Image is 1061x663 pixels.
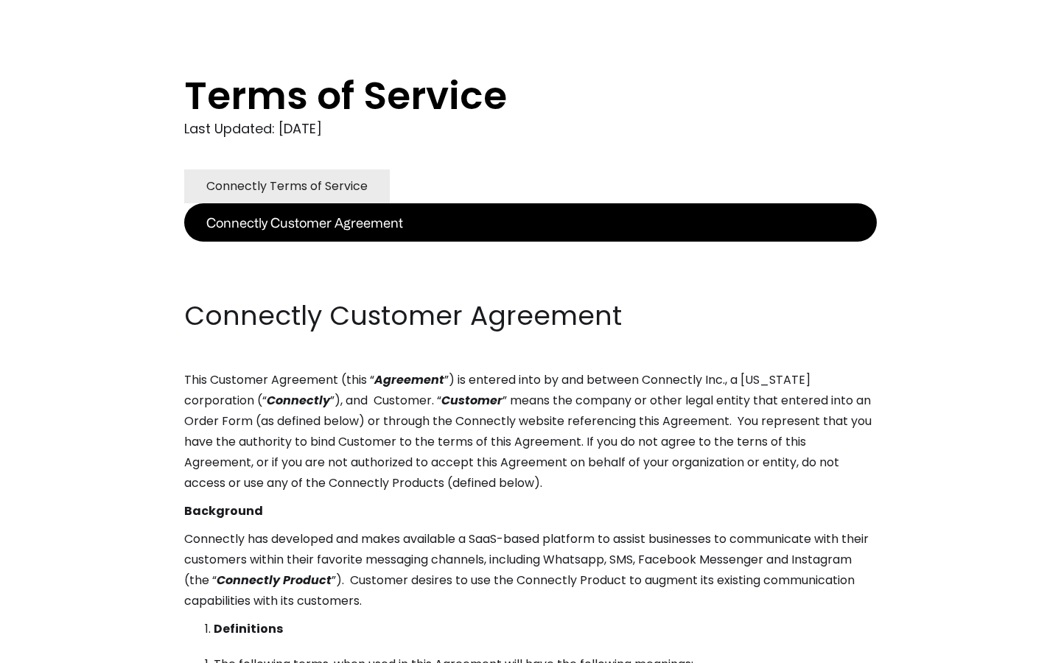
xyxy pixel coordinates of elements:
[441,392,503,409] em: Customer
[206,176,368,197] div: Connectly Terms of Service
[206,212,403,233] div: Connectly Customer Agreement
[15,636,88,658] aside: Language selected: English
[184,118,877,140] div: Last Updated: [DATE]
[184,270,877,290] p: ‍
[184,529,877,611] p: Connectly has developed and makes available a SaaS-based platform to assist businesses to communi...
[267,392,330,409] em: Connectly
[184,242,877,262] p: ‍
[217,572,332,589] em: Connectly Product
[374,371,444,388] em: Agreement
[214,620,283,637] strong: Definitions
[184,298,877,334] h2: Connectly Customer Agreement
[184,370,877,494] p: This Customer Agreement (this “ ”) is entered into by and between Connectly Inc., a [US_STATE] co...
[29,637,88,658] ul: Language list
[184,502,263,519] strong: Background
[184,74,818,118] h1: Terms of Service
